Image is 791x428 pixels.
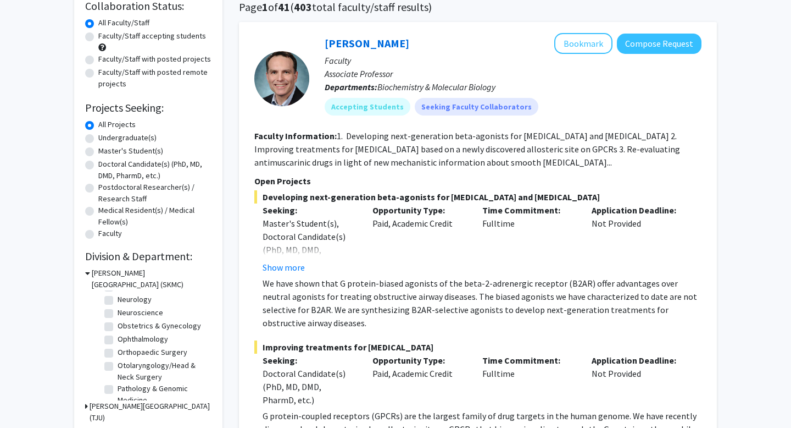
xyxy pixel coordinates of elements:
p: Faculty [325,54,701,67]
a: [PERSON_NAME] [325,36,409,50]
p: Application Deadline: [592,354,685,367]
div: Master's Student(s), Doctoral Candidate(s) (PhD, MD, DMD, PharmD, etc.) [263,217,356,270]
div: Fulltime [474,204,584,274]
button: Add Charles Scott to Bookmarks [554,33,612,54]
label: Master's Student(s) [98,145,163,157]
label: Otolaryngology/Head & Neck Surgery [118,360,209,383]
label: Faculty/Staff accepting students [98,30,206,42]
button: Show more [263,261,305,274]
label: Postdoctoral Researcher(s) / Research Staff [98,182,211,205]
span: Improving treatments for [MEDICAL_DATA] [254,341,701,354]
h3: [PERSON_NAME][GEOGRAPHIC_DATA] (TJU) [90,400,211,424]
p: We have shown that G protein-biased agonists of the beta-2-adrenergic receptor (B2AR) offer advan... [263,277,701,330]
mat-chip: Seeking Faculty Collaborators [415,98,538,116]
label: Pathology & Genomic Medicine [118,383,209,406]
h2: Projects Seeking: [85,101,211,114]
h2: Division & Department: [85,250,211,263]
p: Time Commitment: [482,204,576,217]
p: Time Commitment: [482,354,576,367]
div: Not Provided [583,204,693,274]
label: Faculty/Staff with posted remote projects [98,67,211,90]
fg-read-more: 1. Developing next-generation beta-agonists for [MEDICAL_DATA] and [MEDICAL_DATA] 2. Improving tr... [254,130,680,168]
div: Paid, Academic Credit [364,204,474,274]
label: Faculty/Staff with posted projects [98,53,211,65]
p: Seeking: [263,204,356,217]
p: Opportunity Type: [372,204,466,217]
label: Faculty [98,228,122,239]
div: Doctoral Candidate(s) (PhD, MD, DMD, PharmD, etc.) [263,367,356,407]
label: All Faculty/Staff [98,17,149,29]
span: Developing next-generation beta-agonists for [MEDICAL_DATA] and [MEDICAL_DATA] [254,190,701,204]
div: Paid, Academic Credit [364,354,474,407]
div: Fulltime [474,354,584,407]
p: Application Deadline: [592,204,685,217]
h1: Page of ( total faculty/staff results) [239,1,717,14]
h3: [PERSON_NAME][GEOGRAPHIC_DATA] (SKMC) [92,267,211,290]
label: Neuroscience [118,307,163,319]
label: Medical Resident(s) / Medical Fellow(s) [98,205,211,228]
button: Compose Request to Charles Scott [617,34,701,54]
p: Associate Professor [325,67,701,80]
div: Not Provided [583,354,693,407]
p: Seeking: [263,354,356,367]
label: Obstetrics & Gynecology [118,320,201,332]
b: Faculty Information: [254,130,337,141]
label: Orthopaedic Surgery [118,347,187,358]
label: All Projects [98,119,136,130]
label: Ophthalmology [118,333,168,345]
b: Departments: [325,81,377,92]
label: Neurology [118,294,152,305]
label: Doctoral Candidate(s) (PhD, MD, DMD, PharmD, etc.) [98,158,211,182]
iframe: Chat [8,378,47,420]
mat-chip: Accepting Students [325,98,410,116]
label: Undergraduate(s) [98,132,157,144]
p: Opportunity Type: [372,354,466,367]
span: Biochemistry & Molecular Biology [377,81,495,92]
p: Open Projects [254,174,701,188]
